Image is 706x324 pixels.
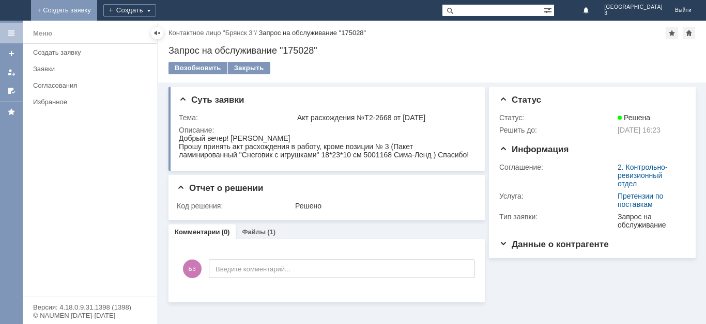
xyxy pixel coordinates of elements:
[258,29,366,37] div: Запрос на обслуживание "175028"
[666,27,678,39] div: Добавить в избранное
[29,44,155,60] a: Создать заявку
[618,213,681,229] div: Запрос на обслуживание
[168,29,258,37] div: /
[544,5,554,14] span: Расширенный поиск
[33,98,140,106] div: Избранное
[179,95,244,105] span: Суть заявки
[499,126,616,134] div: Решить до:
[33,312,147,319] div: © NAUMEN [DATE]-[DATE]
[683,27,695,39] div: Сделать домашней страницей
[222,228,230,236] div: (0)
[29,77,155,93] a: Согласования
[297,114,471,122] div: Акт расхождения №Т2-2668 от [DATE]
[604,4,663,10] span: [GEOGRAPHIC_DATA]
[3,83,20,99] a: Мои согласования
[103,4,156,17] div: Создать
[618,126,661,134] span: [DATE] 16:23
[618,192,663,208] a: Претензии по поставкам
[3,45,20,62] a: Создать заявку
[499,213,616,221] div: Тип заявки:
[618,163,668,188] a: 2. Контрольно-ревизионный отдел
[499,239,609,249] span: Данные о контрагенте
[604,10,663,17] span: 3
[33,82,151,89] div: Согласования
[499,144,569,154] span: Информация
[33,48,151,56] div: Создать заявку
[33,27,52,40] div: Меню
[295,202,471,210] div: Решено
[3,64,20,80] a: Мои заявки
[33,65,151,73] div: Заявки
[168,45,696,56] div: Запрос на обслуживание "175028"
[179,114,295,122] div: Тема:
[29,61,155,77] a: Заявки
[168,29,255,37] a: Контактное лицо "Брянск 3"
[151,27,163,39] div: Скрыть меню
[242,228,266,236] a: Файлы
[179,126,473,134] div: Описание:
[33,304,147,311] div: Версия: 4.18.0.9.31.1398 (1398)
[499,95,541,105] span: Статус
[175,228,220,236] a: Комментарии
[177,183,263,193] span: Отчет о решении
[183,260,202,278] span: Б3
[499,114,616,122] div: Статус:
[499,163,616,171] div: Соглашение:
[499,192,616,200] div: Услуга:
[618,114,650,122] span: Решена
[267,228,275,236] div: (1)
[177,202,293,210] div: Код решения:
